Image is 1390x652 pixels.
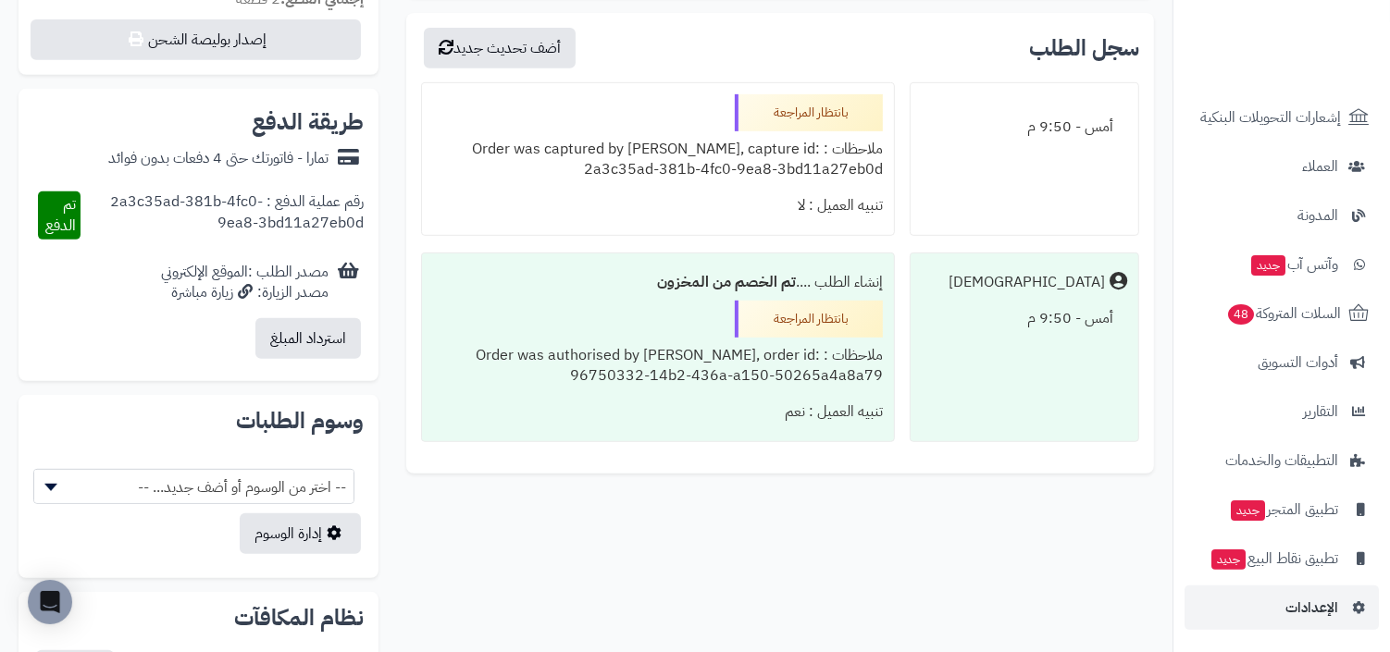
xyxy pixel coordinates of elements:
span: التقارير [1303,399,1338,424]
span: جديد [1211,549,1246,570]
h2: نظام المكافآت [33,607,364,629]
h2: طريقة الدفع [252,111,364,133]
div: ملاحظات : Order was captured by [PERSON_NAME], capture id: 2a3c35ad-381b-4fc0-9ea8-3bd11a27eb0d [433,131,883,189]
span: تطبيق المتجر [1229,497,1338,523]
span: -- اختر من الوسوم أو أضف جديد... -- [33,469,354,504]
a: إشعارات التحويلات البنكية [1185,95,1379,140]
a: المدونة [1185,193,1379,238]
span: العملاء [1302,154,1338,179]
a: الإعدادات [1185,585,1379,630]
div: مصدر الزيارة: زيارة مباشرة [161,282,329,303]
span: أدوات التسويق [1258,350,1338,375]
span: التطبيقات والخدمات [1225,448,1338,474]
div: إنشاء الطلب .... [433,264,883,301]
img: logo-2.png [1264,14,1372,53]
div: ملاحظات : Order was authorised by [PERSON_NAME], order id: 96750332-14b2-436a-a150-50265a4a8a79 [433,338,883,395]
span: تم الدفع [45,193,76,237]
b: تم الخصم من المخزون [657,271,796,293]
button: أضف تحديث جديد [424,28,576,68]
button: إصدار بوليصة الشحن [31,19,361,60]
div: Open Intercom Messenger [28,580,72,624]
a: العملاء [1185,144,1379,189]
span: وآتس آب [1249,252,1338,277]
a: السلات المتروكة48 [1185,291,1379,336]
a: أدوات التسويق [1185,340,1379,385]
span: جديد [1251,255,1285,276]
a: تطبيق نقاط البيعجديد [1185,536,1379,581]
a: إدارة الوسوم [240,513,361,554]
a: تطبيق المتجرجديد [1185,487,1379,532]
a: وآتس آبجديد [1185,242,1379,287]
span: الإعدادات [1285,595,1338,621]
div: بانتظار المراجعة [735,301,883,338]
a: التقارير [1185,389,1379,434]
div: تمارا - فاتورتك حتى 4 دفعات بدون فوائد [108,148,329,169]
div: تنبيه العميل : لا [433,188,883,224]
span: المدونة [1297,203,1338,228]
span: 48 [1228,304,1255,326]
div: [DEMOGRAPHIC_DATA] [949,272,1105,293]
div: أمس - 9:50 م [922,301,1127,337]
div: مصدر الطلب :الموقع الإلكتروني [161,262,329,304]
span: -- اختر من الوسوم أو أضف جديد... -- [34,470,354,505]
div: بانتظار المراجعة [735,94,883,131]
div: أمس - 9:50 م [922,109,1127,145]
span: جديد [1231,500,1265,521]
h2: وسوم الطلبات [33,410,364,432]
div: تنبيه العميل : نعم [433,394,883,430]
span: السلات المتروكة [1226,301,1341,326]
h3: سجل الطلب [1029,37,1139,59]
button: استرداد المبلغ [255,318,361,359]
span: إشعارات التحويلات البنكية [1200,105,1341,130]
a: التطبيقات والخدمات [1185,438,1379,483]
div: رقم عملية الدفع : 2a3c35ad-381b-4fc0-9ea8-3bd11a27eb0d [81,191,364,240]
span: تطبيق نقاط البيع [1210,546,1338,572]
